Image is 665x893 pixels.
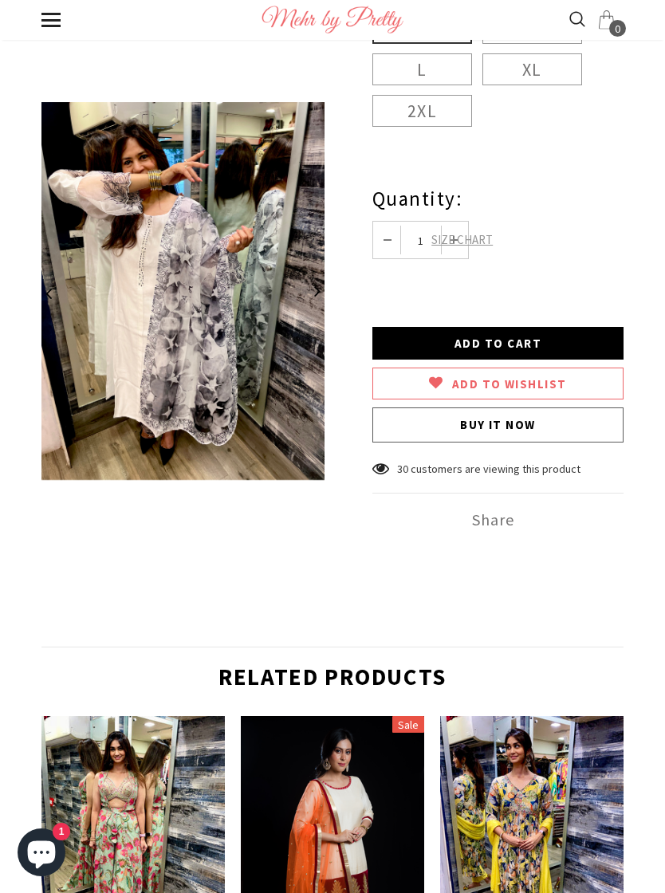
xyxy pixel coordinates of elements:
[431,232,493,247] span: SIZE CHART
[482,53,582,85] label: XL
[372,53,472,85] label: L
[372,327,624,360] input: Add to Cart
[372,95,472,127] label: 2XL
[609,20,626,37] span: 0
[472,511,515,529] span: Share
[397,460,408,478] label: 30
[13,828,70,880] inbox-online-store-chat: Shopify online store chat
[452,376,567,393] span: ADD TO WISHLIST
[411,462,580,476] span: customers are viewing this product
[597,10,616,30] a: 0
[372,190,462,215] label: Quantity:
[262,6,404,33] img: Logo Footer
[372,368,624,399] a: ADD TO WISHLIST
[41,102,325,479] img: Elegance Unveiled Three-Piece Suit
[218,662,447,691] span: Related Products
[372,407,624,443] button: Buy it now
